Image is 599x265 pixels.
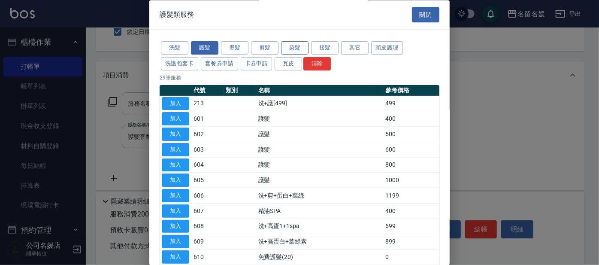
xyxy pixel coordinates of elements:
[256,188,384,204] td: 洗+剪+蛋白+葉綠
[161,57,198,70] button: 洗護包套卡
[191,188,224,204] td: 606
[241,57,272,70] button: 卡券申請
[281,42,309,55] button: 染髮
[162,189,189,203] button: 加入
[191,96,224,112] td: 213
[303,57,331,70] button: 清除
[256,85,384,96] th: 名稱
[383,158,439,173] td: 800
[256,142,384,158] td: 護髮
[371,42,403,55] button: 頭皮護理
[224,85,256,96] th: 類別
[383,96,439,112] td: 499
[191,42,218,55] button: 護髮
[412,7,439,23] button: 關閉
[191,204,224,219] td: 607
[383,85,439,96] th: 參考價格
[191,127,224,142] td: 602
[201,57,238,70] button: 套餐券申請
[191,234,224,250] td: 609
[383,250,439,265] td: 0
[160,10,194,19] span: 護髮類服務
[256,158,384,173] td: 護髮
[191,111,224,127] td: 601
[256,234,384,250] td: 洗+高蛋白+葉綠素
[162,204,189,218] button: 加入
[191,219,224,235] td: 608
[256,127,384,142] td: 護髮
[162,113,189,126] button: 加入
[383,173,439,188] td: 1000
[256,96,384,112] td: 洗+護[499]
[191,85,224,96] th: 代號
[162,158,189,172] button: 加入
[161,42,188,55] button: 洗髮
[256,111,384,127] td: 護髮
[256,173,384,188] td: 護髮
[256,204,384,219] td: 精油SPA
[162,143,189,156] button: 加入
[160,74,439,82] p: 29 筆服務
[162,220,189,233] button: 加入
[383,127,439,142] td: 500
[162,174,189,187] button: 加入
[383,234,439,250] td: 899
[221,42,248,55] button: 燙髮
[251,42,278,55] button: 剪髮
[162,235,189,249] button: 加入
[275,57,302,70] button: 瓦皮
[256,250,384,265] td: 免費護髮(20)
[191,158,224,173] td: 604
[162,97,189,110] button: 加入
[383,204,439,219] td: 400
[383,219,439,235] td: 699
[383,111,439,127] td: 400
[383,188,439,204] td: 1199
[383,142,439,158] td: 600
[191,142,224,158] td: 603
[162,128,189,141] button: 加入
[162,251,189,264] button: 加入
[256,219,384,235] td: 洗+高蛋1+1spa
[311,42,339,55] button: 接髮
[341,42,369,55] button: 其它
[191,173,224,188] td: 605
[191,250,224,265] td: 610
